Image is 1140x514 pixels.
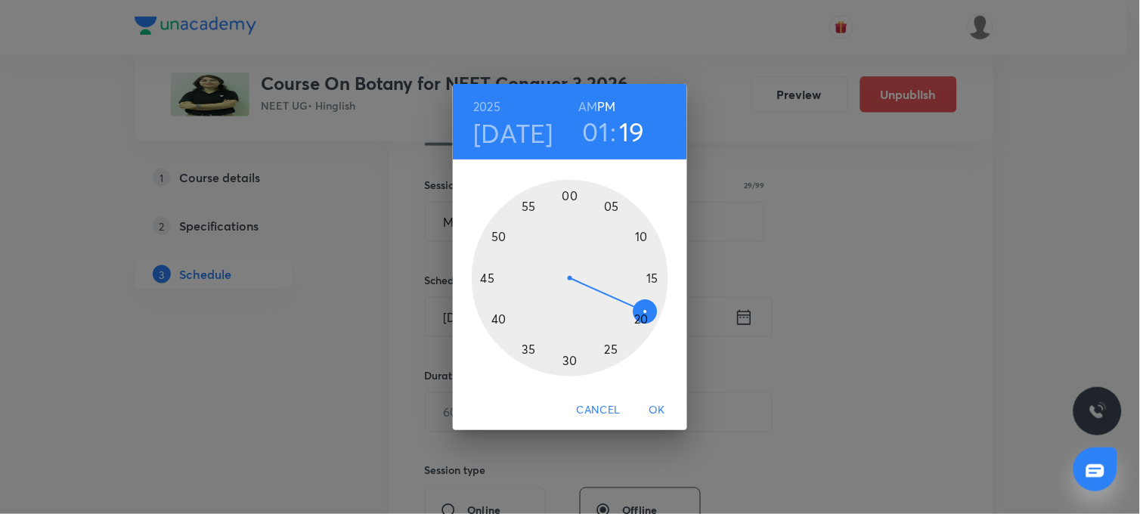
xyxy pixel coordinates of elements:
button: 19 [620,116,646,147]
button: Cancel [571,396,627,424]
button: 2025 [474,96,501,117]
span: OK [639,401,675,420]
button: [DATE] [474,117,554,149]
button: PM [598,96,616,117]
button: AM [578,96,597,117]
span: Cancel [577,401,621,420]
h3: : [610,116,616,147]
button: OK [633,396,681,424]
button: 01 [583,116,609,147]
